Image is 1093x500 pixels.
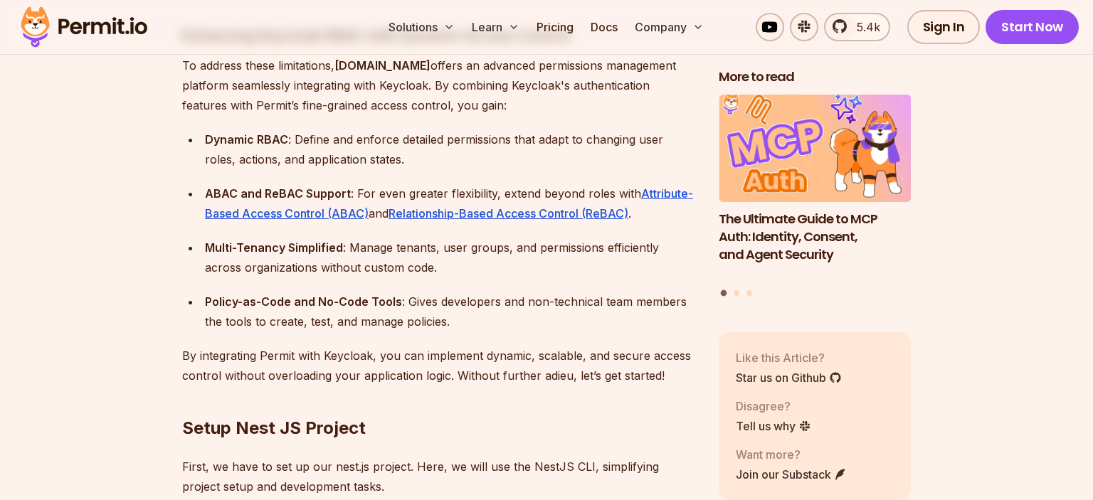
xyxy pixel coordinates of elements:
div: : Define and enforce detailed permissions that adapt to changing user roles, actions, and applica... [205,129,696,169]
strong: [DOMAIN_NAME] [334,58,431,73]
strong: Policy-as-Code and No-Code Tools [205,294,402,309]
p: To address these limitations, offers an advanced permissions management platform seamlessly integ... [182,55,696,115]
a: Tell us why [736,417,811,435]
div: : For even greater flexibility, extend beyond roles with and . [205,183,696,223]
button: Go to slide 2 [734,290,739,296]
a: Star us on Github [736,369,842,386]
button: Go to slide 1 [721,290,727,297]
strong: Dynamic RBAC [205,132,288,147]
a: Sign In [907,10,981,44]
a: 5.4k [824,13,890,41]
a: Relationship-Based Access Control (ReBAC) [389,206,628,220]
div: : Gives developers and non-technical team members the tools to create, test, and manage policies. [205,292,696,331]
li: 1 of 3 [719,95,911,282]
a: Attribute-Based Access Control (ABAC) [205,186,693,220]
h3: The Ultimate Guide to MCP Auth: Identity, Consent, and Agent Security [719,211,911,263]
strong: ABAC and ReBAC Support [205,186,351,201]
img: Permit logo [14,3,154,51]
p: Want more? [736,446,847,463]
button: Learn [466,13,525,41]
img: The Ultimate Guide to MCP Auth: Identity, Consent, and Agent Security [719,95,911,203]
div: Posts [719,95,911,299]
p: Like this Article? [736,349,842,366]
p: Disagree? [736,398,811,415]
strong: Multi-Tenancy Simplified [205,240,343,255]
a: Join our Substack [736,466,847,483]
h2: Setup Nest JS Project [182,360,696,440]
a: Start Now [986,10,1079,44]
p: First, we have to set up our nest.js project. Here, we will use the NestJS CLI, simplifying proje... [182,457,696,496]
button: Company [629,13,709,41]
a: Pricing [531,13,579,41]
button: Solutions [383,13,460,41]
button: Go to slide 3 [746,290,752,296]
p: By integrating Permit with Keycloak, you can implement dynamic, scalable, and secure access contr... [182,346,696,385]
h2: More to read [719,68,911,86]
a: Docs [585,13,623,41]
span: 5.4k [848,18,880,36]
div: : Manage tenants, user groups, and permissions efficiently across organizations without custom code. [205,238,696,277]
